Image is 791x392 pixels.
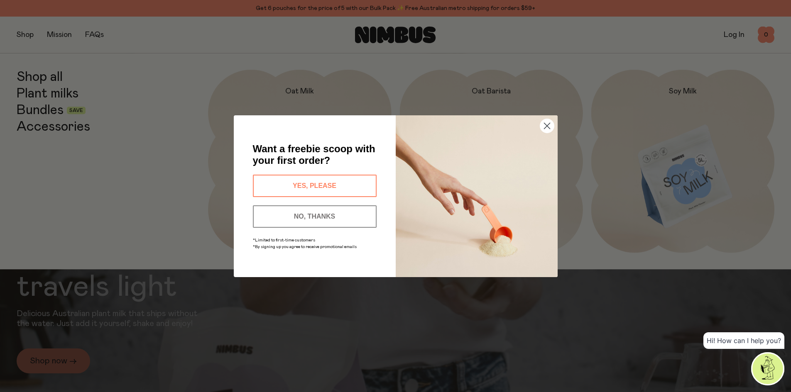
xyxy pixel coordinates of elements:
[253,245,357,249] span: *By signing up you agree to receive promotional emails
[253,205,377,228] button: NO, THANKS
[253,143,375,166] span: Want a freebie scoop with your first order?
[752,353,783,384] img: agent
[396,115,558,277] img: c0d45117-8e62-4a02-9742-374a5db49d45.jpeg
[540,119,554,133] button: Close dialog
[253,175,377,197] button: YES, PLEASE
[703,332,784,349] div: Hi! How can I help you?
[253,238,315,242] span: *Limited to first-time customers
